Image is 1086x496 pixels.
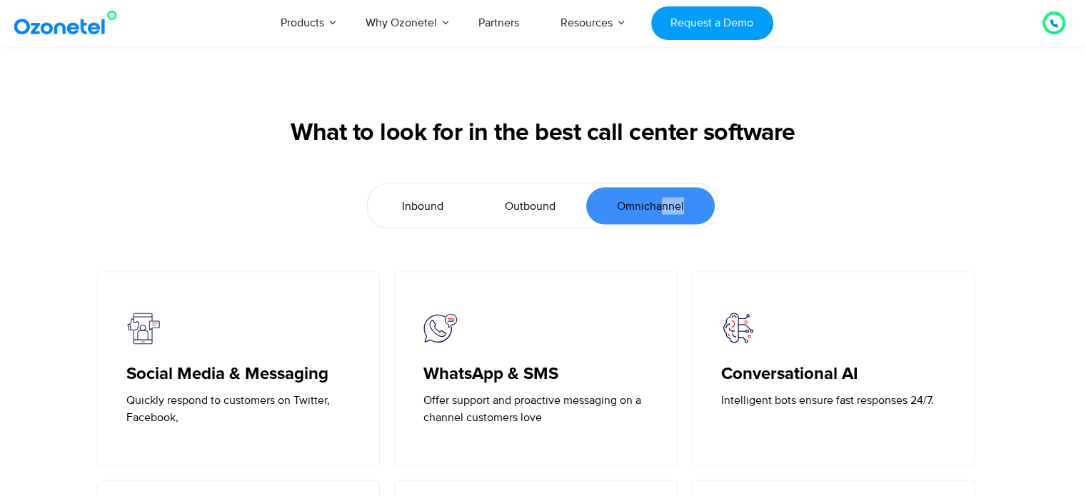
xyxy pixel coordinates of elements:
p: Intelligent bots ensure fast responses 24/7. [721,392,946,409]
span: Outbound [505,198,555,215]
h5: Conversational AI [721,364,946,385]
a: Outbound [474,188,586,225]
a: Inbound [371,188,474,225]
span: Inbound [402,198,443,215]
a: Request a Demo [651,6,773,40]
a: Omnichannel [586,188,715,225]
h2: What to look for in the best call center software [97,119,990,148]
h5: WhatsApp & SMS [423,364,648,385]
h5: Social Media & Messaging [126,364,351,385]
span: Omnichannel [617,198,684,215]
p: Quickly respond to customers on Twitter, Facebook, [126,392,351,426]
p: Offer support and proactive messaging on a channel customers love [423,392,648,426]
